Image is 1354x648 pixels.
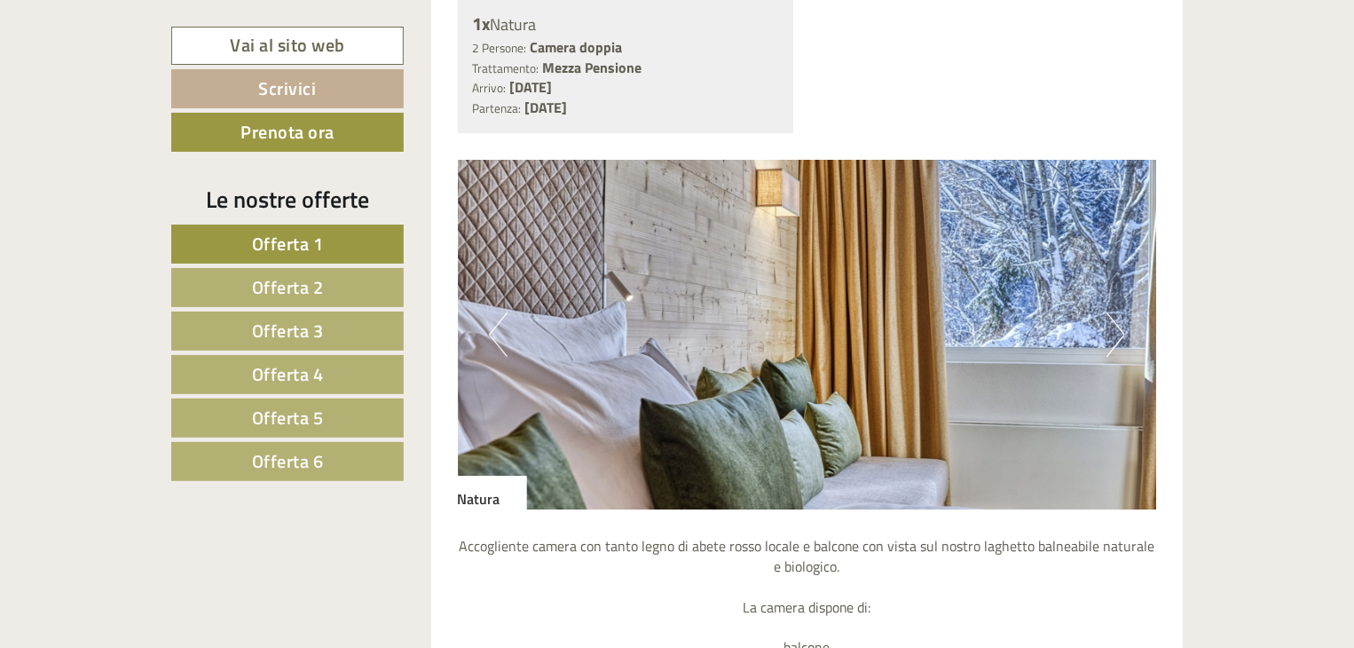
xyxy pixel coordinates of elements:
b: [DATE] [510,76,553,98]
span: Offerta 6 [252,447,324,475]
small: Arrivo: [473,79,507,97]
b: Camera doppia [531,36,623,58]
button: Next [1106,312,1125,357]
small: Partenza: [473,99,522,117]
img: image [458,160,1157,510]
div: Le nostre offerte [171,183,404,216]
b: Mezza Pensione [543,57,642,78]
span: Offerta 4 [252,360,324,388]
small: Trattamento: [473,59,539,77]
button: Previous [489,312,508,357]
div: Natura [473,12,779,37]
span: Offerta 3 [252,317,324,344]
b: 1x [473,10,491,37]
div: Natura [458,476,527,510]
b: [DATE] [525,97,568,118]
span: Offerta 1 [252,230,324,257]
span: Offerta 2 [252,273,324,301]
a: Vai al sito web [171,27,404,65]
a: Scrivici [171,69,404,108]
a: Prenota ora [171,113,404,152]
span: Offerta 5 [252,404,324,431]
small: 2 Persone: [473,39,527,57]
